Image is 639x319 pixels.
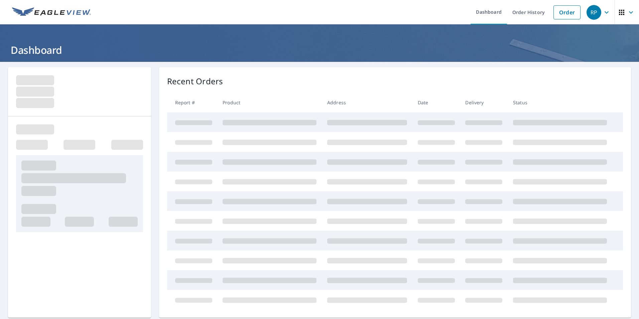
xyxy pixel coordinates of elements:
th: Date [412,93,460,112]
img: EV Logo [12,7,91,17]
th: Report # [167,93,218,112]
p: Recent Orders [167,75,223,87]
h1: Dashboard [8,43,631,57]
th: Delivery [460,93,508,112]
th: Status [508,93,612,112]
th: Product [217,93,322,112]
th: Address [322,93,412,112]
a: Order [553,5,581,19]
div: RP [587,5,601,20]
